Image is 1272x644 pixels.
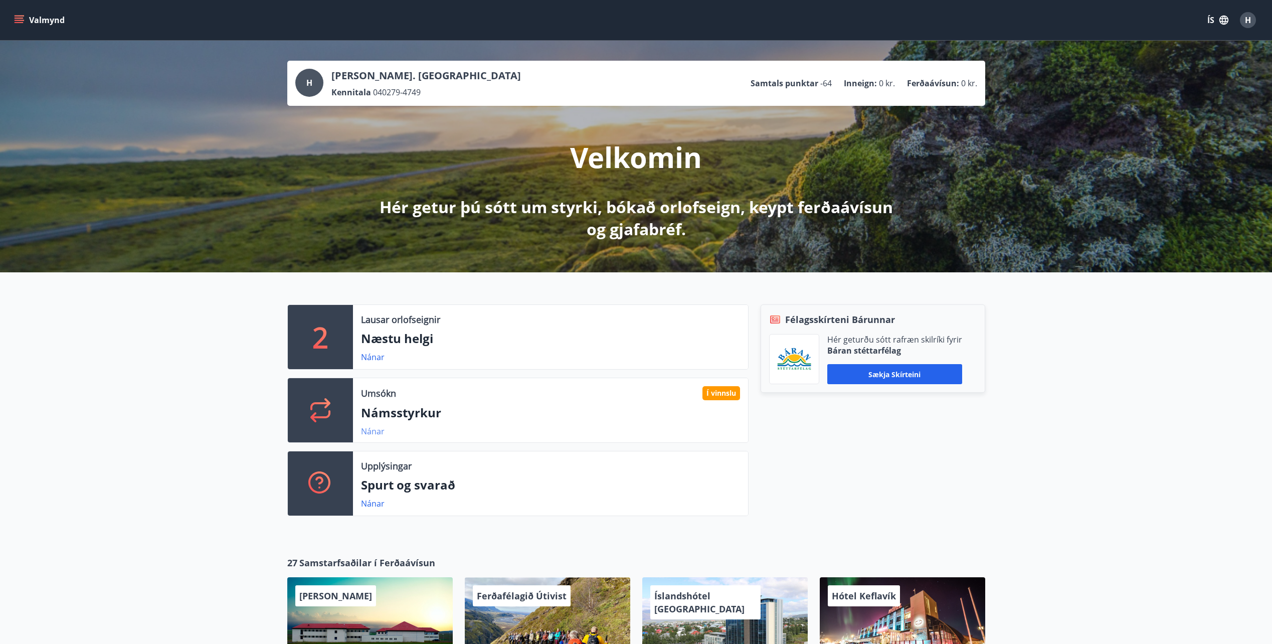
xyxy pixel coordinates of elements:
span: [PERSON_NAME] [299,590,372,602]
span: Félagsskírteni Bárunnar [785,313,895,326]
p: Hér geturðu sótt rafræn skilríki fyrir [827,334,962,345]
img: Bz2lGXKH3FXEIQKvoQ8VL0Fr0uCiWgfgA3I6fSs8.png [777,348,811,371]
p: Inneign : [844,78,877,89]
span: Íslandshótel [GEOGRAPHIC_DATA] [654,590,745,615]
p: Samtals punktar [751,78,818,89]
span: 0 kr. [879,78,895,89]
button: Sækja skírteini [827,364,962,384]
span: H [1245,15,1251,26]
p: Hér getur þú sótt um styrki, bókað orlofseign, keypt ferðaávísun og gjafabréf. [372,196,901,240]
button: H [1236,8,1260,32]
p: Spurt og svarað [361,476,740,494]
a: Nánar [361,498,385,509]
p: 2 [312,318,328,356]
div: Í vinnslu [702,386,740,400]
span: 27 [287,556,297,569]
p: Báran stéttarfélag [827,345,962,356]
span: Hótel Keflavík [832,590,896,602]
a: Nánar [361,352,385,363]
p: Næstu helgi [361,330,740,347]
button: menu [12,11,69,29]
p: Ferðaávísun : [907,78,959,89]
p: [PERSON_NAME]. [GEOGRAPHIC_DATA] [331,69,521,83]
span: Samstarfsaðilar í Ferðaávísun [299,556,435,569]
p: Velkomin [570,138,702,176]
span: H [306,77,312,88]
span: -64 [820,78,832,89]
span: 040279-4749 [373,87,421,98]
a: Nánar [361,426,385,437]
p: Upplýsingar [361,459,412,472]
p: Námsstyrkur [361,404,740,421]
p: Kennitala [331,87,371,98]
span: 0 kr. [961,78,977,89]
p: Umsókn [361,387,396,400]
button: ÍS [1202,11,1234,29]
p: Lausar orlofseignir [361,313,440,326]
span: Ferðafélagið Útivist [477,590,567,602]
